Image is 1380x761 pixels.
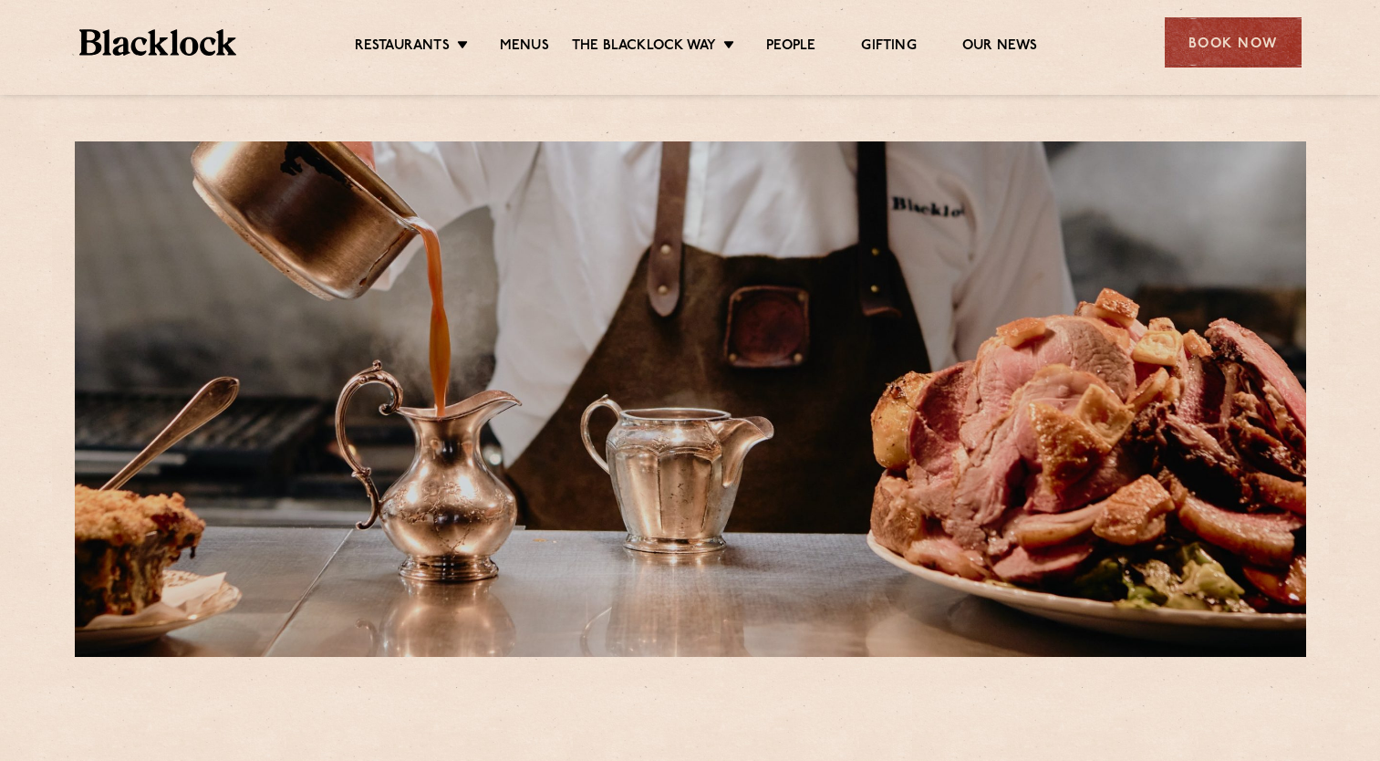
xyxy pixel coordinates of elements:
[79,29,237,56] img: BL_Textured_Logo-footer-cropped.svg
[861,37,916,57] a: Gifting
[572,37,716,57] a: The Blacklock Way
[962,37,1038,57] a: Our News
[500,37,549,57] a: Menus
[355,37,450,57] a: Restaurants
[1165,17,1302,68] div: Book Now
[766,37,815,57] a: People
